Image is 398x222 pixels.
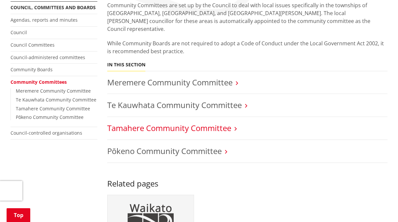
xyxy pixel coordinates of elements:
[107,39,387,55] p: While Community Boards are not required to adopt a Code of Conduct under the Local Government Act...
[11,17,78,23] a: Agendas, reports and minutes
[107,122,231,133] a: Tamahere Community Committee
[107,1,387,33] p: Community Committees are set up by the Council to deal with local issues specifically in the town...
[11,79,67,85] a: Community Committees
[107,169,387,189] h3: Related pages
[107,100,242,110] a: Te Kauwhata Community Committee
[11,54,85,60] a: Council-administered committees
[16,88,91,94] a: Meremere Community Committee
[107,145,222,156] a: Pōkeno Community Committee
[7,208,30,222] a: Top
[16,105,90,112] a: Tamahere Community Committee
[11,4,96,11] a: Council, committees and boards
[11,130,82,136] a: Council-controlled organisations
[11,42,55,48] a: Council Committees
[368,194,391,218] iframe: Messenger Launcher
[107,77,233,88] a: Meremere Community Committee
[16,114,84,120] a: Pōkeno Community Committee
[11,29,27,35] a: Council
[11,66,53,73] a: Community Boards
[16,97,96,103] a: Te Kauwhata Community Committee
[107,62,145,68] h5: In this section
